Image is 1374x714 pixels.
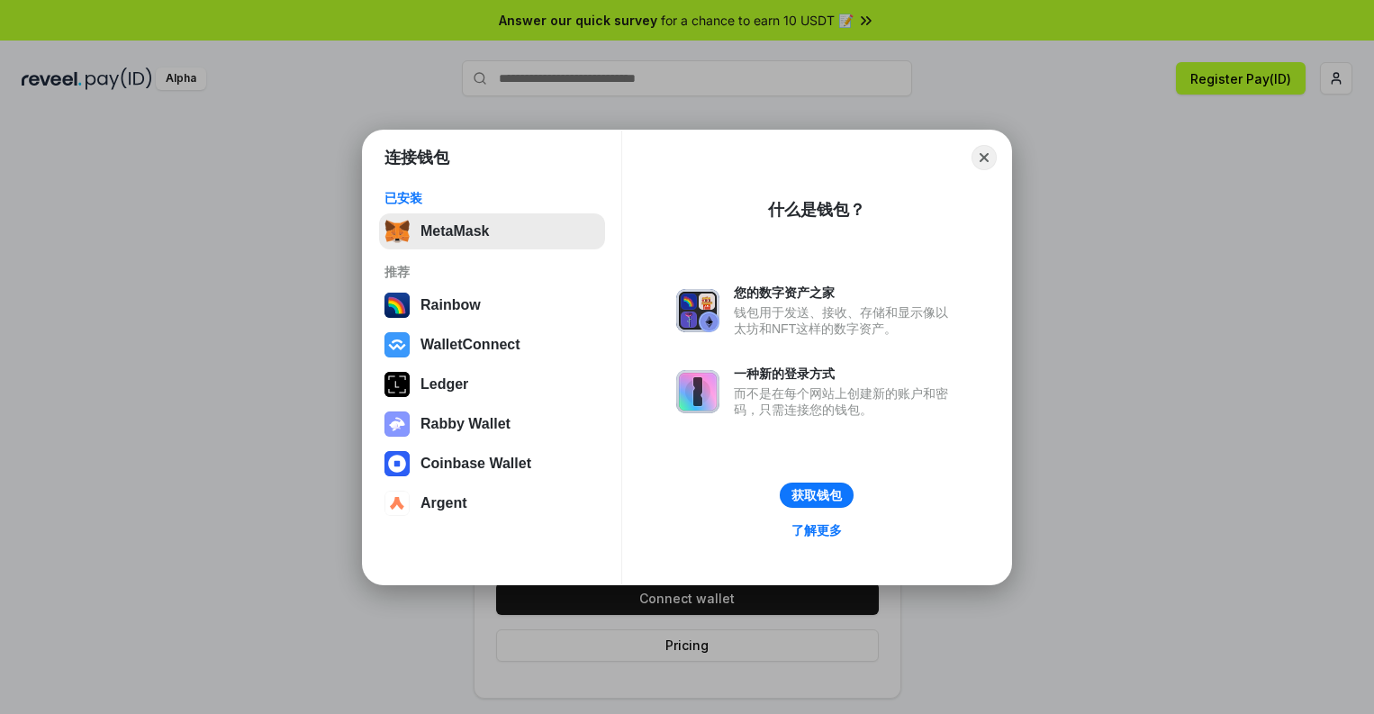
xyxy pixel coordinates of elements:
div: 一种新的登录方式 [734,366,957,382]
div: 什么是钱包？ [768,199,865,221]
button: MetaMask [379,213,605,249]
img: svg+xml,%3Csvg%20xmlns%3D%22http%3A%2F%2Fwww.w3.org%2F2000%2Fsvg%22%20fill%3D%22none%22%20viewBox... [676,370,719,413]
img: svg+xml,%3Csvg%20xmlns%3D%22http%3A%2F%2Fwww.w3.org%2F2000%2Fsvg%22%20fill%3D%22none%22%20viewBox... [384,411,410,437]
div: Rainbow [420,297,481,313]
div: 推荐 [384,264,600,280]
button: Ledger [379,366,605,402]
div: 而不是在每个网站上创建新的账户和密码，只需连接您的钱包。 [734,385,957,418]
img: svg+xml,%3Csvg%20xmlns%3D%22http%3A%2F%2Fwww.w3.org%2F2000%2Fsvg%22%20fill%3D%22none%22%20viewBox... [676,289,719,332]
div: Argent [420,495,467,511]
div: WalletConnect [420,337,520,353]
div: 已安装 [384,190,600,206]
img: svg+xml,%3Csvg%20width%3D%22120%22%20height%3D%22120%22%20viewBox%3D%220%200%20120%20120%22%20fil... [384,293,410,318]
div: 您的数字资产之家 [734,285,957,301]
img: svg+xml,%3Csvg%20width%3D%2228%22%20height%3D%2228%22%20viewBox%3D%220%200%2028%2028%22%20fill%3D... [384,451,410,476]
div: 钱包用于发送、接收、存储和显示像以太坊和NFT这样的数字资产。 [734,304,957,337]
img: svg+xml,%3Csvg%20width%3D%2228%22%20height%3D%2228%22%20viewBox%3D%220%200%2028%2028%22%20fill%3D... [384,491,410,516]
button: 获取钱包 [780,483,854,508]
h1: 连接钱包 [384,147,449,168]
div: Rabby Wallet [420,416,511,432]
button: Argent [379,485,605,521]
img: svg+xml,%3Csvg%20width%3D%2228%22%20height%3D%2228%22%20viewBox%3D%220%200%2028%2028%22%20fill%3D... [384,332,410,357]
button: Rainbow [379,287,605,323]
div: MetaMask [420,223,489,240]
button: Coinbase Wallet [379,446,605,482]
div: Coinbase Wallet [420,456,531,472]
img: svg+xml,%3Csvg%20xmlns%3D%22http%3A%2F%2Fwww.w3.org%2F2000%2Fsvg%22%20width%3D%2228%22%20height%3... [384,372,410,397]
a: 了解更多 [781,519,853,542]
div: Ledger [420,376,468,393]
div: 获取钱包 [791,487,842,503]
img: svg+xml,%3Csvg%20fill%3D%22none%22%20height%3D%2233%22%20viewBox%3D%220%200%2035%2033%22%20width%... [384,219,410,244]
button: Rabby Wallet [379,406,605,442]
button: Close [972,145,997,170]
div: 了解更多 [791,522,842,538]
button: WalletConnect [379,327,605,363]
